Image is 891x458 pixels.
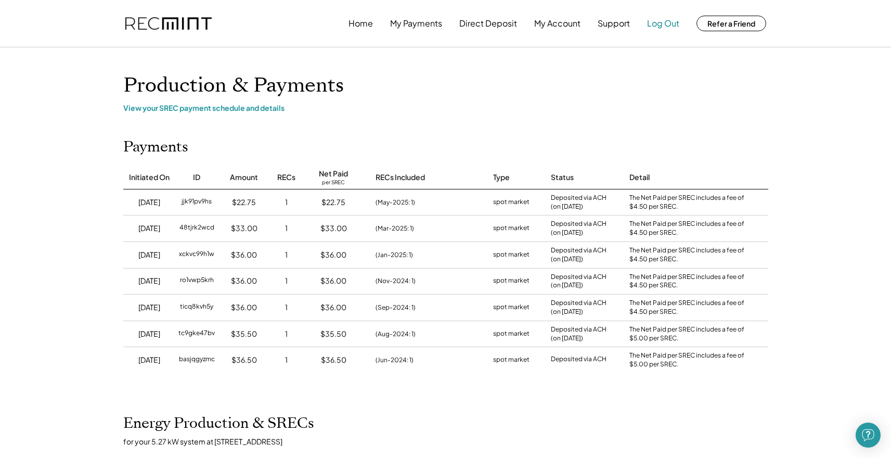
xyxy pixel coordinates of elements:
[376,198,415,207] div: (May-2025: 1)
[123,437,779,446] div: for your 5.27 kW system at [STREET_ADDRESS]
[231,276,257,286] div: $36.00
[629,246,749,264] div: The Net Paid per SREC includes a fee of $4.50 per SREC.
[320,302,346,313] div: $36.00
[138,276,160,286] div: [DATE]
[320,223,347,234] div: $33.00
[179,223,214,234] div: 48tjrk2wcd
[629,299,749,316] div: The Net Paid per SREC includes a fee of $4.50 per SREC.
[123,103,768,112] div: View your SREC payment schedule and details
[231,355,257,365] div: $36.50
[376,303,416,312] div: (Sep-2024: 1)
[629,172,650,183] div: Detail
[320,276,346,286] div: $36.00
[138,250,160,260] div: [DATE]
[629,220,749,237] div: The Net Paid per SREC includes a fee of $4.50 per SREC.
[534,13,580,34] button: My Account
[376,250,413,260] div: (Jan-2025: 1)
[319,169,348,179] div: Net Paid
[647,13,679,34] button: Log Out
[551,355,606,365] div: Deposited via ACH
[320,329,346,339] div: $35.50
[551,220,606,237] div: Deposited via ACH (on [DATE])
[321,197,345,208] div: $22.75
[376,224,414,233] div: (Mar-2025: 1)
[277,172,295,183] div: RECs
[459,13,517,34] button: Direct Deposit
[193,172,200,183] div: ID
[179,250,214,260] div: xckvc99h1w
[629,194,749,211] div: The Net Paid per SREC includes a fee of $4.50 per SREC.
[322,179,345,187] div: per SREC
[138,197,160,208] div: [DATE]
[376,329,416,339] div: (Aug-2024: 1)
[856,423,881,448] div: Open Intercom Messenger
[348,13,373,34] button: Home
[551,172,574,183] div: Status
[493,329,530,339] div: spot market
[178,329,215,339] div: tc9gke47bv
[493,355,530,365] div: spot market
[138,329,160,339] div: [DATE]
[551,325,606,343] div: Deposited via ACH (on [DATE])
[123,73,768,98] h1: Production & Payments
[231,250,257,260] div: $36.00
[123,415,314,432] h2: Energy Production & SRECs
[231,329,257,339] div: $35.50
[551,194,606,211] div: Deposited via ACH (on [DATE])
[376,355,414,365] div: (Jun-2024: 1)
[285,355,288,365] div: 1
[230,172,258,183] div: Amount
[629,273,749,290] div: The Net Paid per SREC includes a fee of $4.50 per SREC.
[493,250,530,260] div: spot market
[138,302,160,313] div: [DATE]
[232,197,256,208] div: $22.75
[138,223,160,234] div: [DATE]
[285,197,288,208] div: 1
[629,325,749,343] div: The Net Paid per SREC includes a fee of $5.00 per SREC.
[390,13,442,34] button: My Payments
[493,172,510,183] div: Type
[285,250,288,260] div: 1
[138,355,160,365] div: [DATE]
[231,223,257,234] div: $33.00
[180,302,213,313] div: ticq8kvh5y
[285,302,288,313] div: 1
[129,172,170,183] div: Initiated On
[285,329,288,339] div: 1
[598,13,630,34] button: Support
[551,246,606,264] div: Deposited via ACH (on [DATE])
[376,276,416,286] div: (Nov-2024: 1)
[285,223,288,234] div: 1
[182,197,212,208] div: jjk91pv9hs
[493,276,530,286] div: spot market
[629,351,749,369] div: The Net Paid per SREC includes a fee of $5.00 per SREC.
[321,355,346,365] div: $36.50
[285,276,288,286] div: 1
[123,138,188,156] h2: Payments
[180,276,214,286] div: ro1vwp5krh
[696,16,766,31] button: Refer a Friend
[493,302,530,313] div: spot market
[551,299,606,316] div: Deposited via ACH (on [DATE])
[551,273,606,290] div: Deposited via ACH (on [DATE])
[179,355,215,365] div: basjqgyzmc
[320,250,346,260] div: $36.00
[493,223,530,234] div: spot market
[493,197,530,208] div: spot market
[231,302,257,313] div: $36.00
[376,172,425,183] div: RECs Included
[125,17,212,30] img: recmint-logotype%403x.png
